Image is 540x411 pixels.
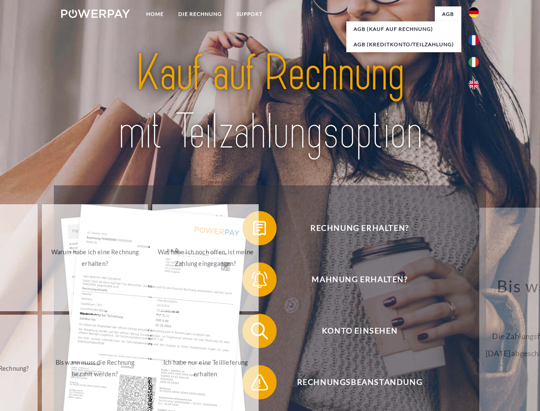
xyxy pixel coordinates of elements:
img: logo-powerpay-white.svg [61,9,130,18]
div: Was habe ich noch offen, ist meine Zahlung eingegangen? [157,246,254,269]
img: title-powerpay_de.svg [82,41,458,164]
a: Home [139,6,171,22]
a: AGB (Kreditkonto/Teilzahlung) [346,37,461,52]
a: Was habe ich noch offen, ist meine Zahlung eingegangen? [152,204,259,311]
div: Ich habe nur eine Teillieferung erhalten [157,357,254,380]
a: SUPPORT [229,6,270,22]
img: it [469,57,479,67]
div: Bis wann muss die Rechnung bezahlt werden? [47,357,143,380]
button: Rechnungsbeanstandung [242,365,465,399]
img: fr [469,35,479,45]
a: DIE RECHNUNG [171,6,229,22]
img: de [469,7,479,18]
a: agb [435,6,461,22]
span: Rechnungsbeanstandung [255,365,464,399]
a: AGB (Kauf auf Rechnung) [346,21,461,37]
span: Konto einsehen [255,314,464,348]
div: Warum habe ich eine Rechnung erhalten? [47,246,143,269]
img: en [469,79,479,89]
button: Konto einsehen [242,314,465,348]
